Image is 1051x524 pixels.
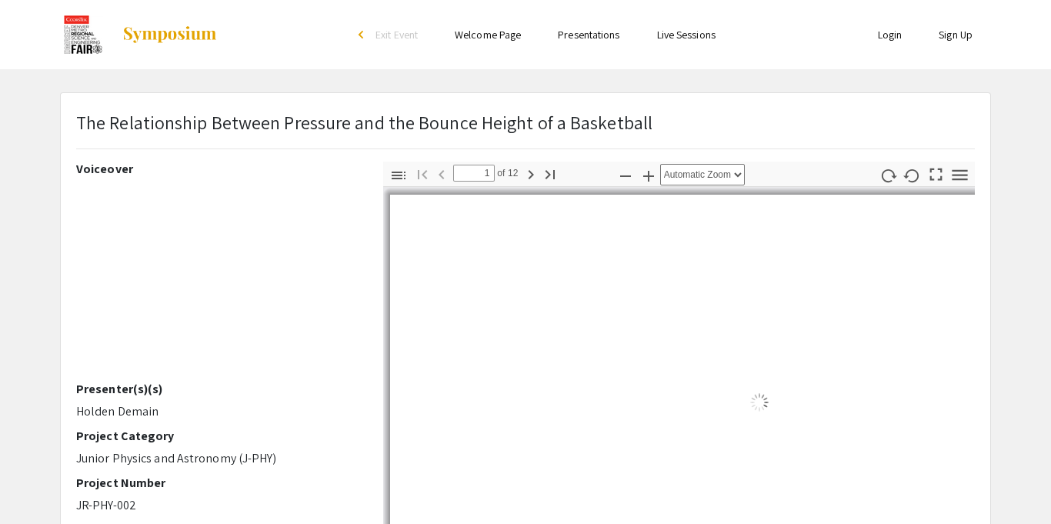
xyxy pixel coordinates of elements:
a: Welcome Page [455,28,521,42]
a: Login [878,28,903,42]
button: Tools [947,164,973,186]
input: Page [453,165,495,182]
img: CoorsTek Denver Metro Regional Science and Engineering Fair [60,15,106,54]
div: arrow_back_ios [359,30,368,39]
button: Zoom Out [612,164,639,186]
h2: Voiceover [76,162,360,176]
h2: Project Category [76,429,360,443]
button: Rotate Clockwise [876,164,902,186]
button: Next Page [518,162,544,185]
a: Presentations [558,28,619,42]
span: Exit Event [375,28,418,42]
button: Go to Last Page [537,162,563,185]
button: Zoom In [636,164,662,186]
a: CoorsTek Denver Metro Regional Science and Engineering Fair [60,15,218,54]
a: Live Sessions [657,28,716,42]
a: Sign Up [939,28,973,42]
p: The Relationship Between Pressure and the Bounce Height of a Basketball [76,108,652,136]
p: Holden Demain [76,402,360,421]
button: Rotate Counterclockwise [899,164,926,186]
button: Switch to Presentation Mode [923,162,949,184]
h2: Project Number [76,476,360,490]
p: JR-PHY-002 [76,496,360,515]
button: Previous Page [429,162,455,185]
img: Symposium by ForagerOne [122,25,218,44]
iframe: Chat [986,455,1039,512]
button: Toggle Sidebar [385,164,412,186]
button: Go to First Page [409,162,435,185]
span: of 12 [495,165,519,182]
h2: Presenter(s)(s) [76,382,360,396]
select: Zoom [660,164,745,185]
p: Junior Physics and Astronomy (J-PHY) [76,449,360,468]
